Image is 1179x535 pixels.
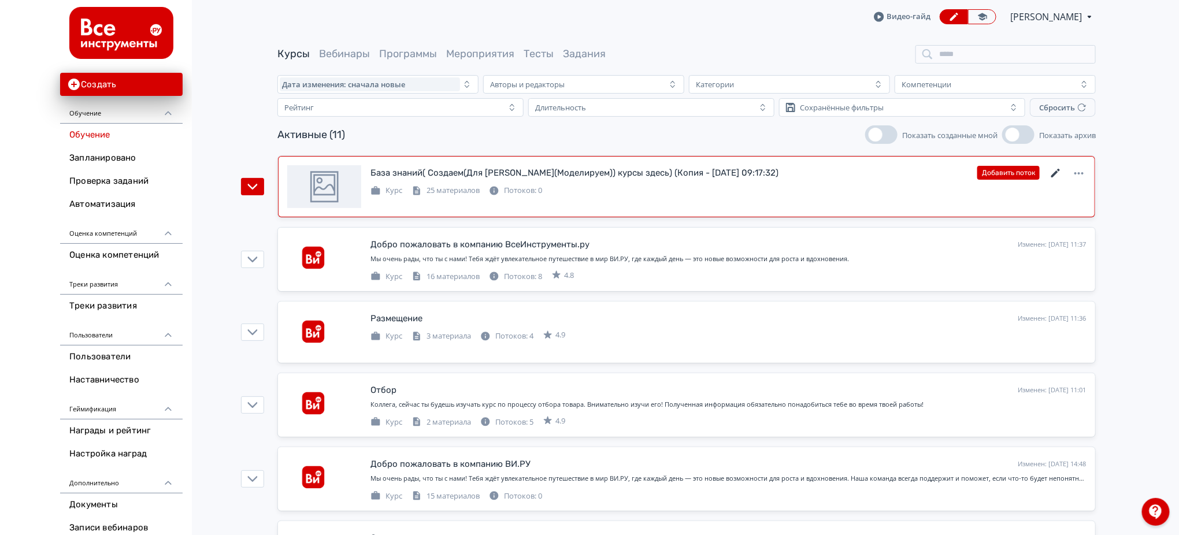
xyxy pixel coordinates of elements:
[1018,314,1086,324] div: Изменен: [DATE] 11:36
[1018,459,1086,469] div: Изменен: [DATE] 14:48
[60,493,183,517] a: Документы
[370,384,396,397] div: Отбор
[60,216,183,244] div: Оценка компетенций
[446,47,514,60] a: Мероприятия
[277,127,345,143] div: Активные (11)
[60,193,183,216] a: Автоматизация
[60,369,183,392] a: Наставничество
[902,80,951,89] div: Компетенции
[277,47,310,60] a: Курсы
[411,185,480,196] div: 25 материалов
[535,103,586,112] div: Длительность
[60,73,183,96] button: Создать
[563,47,606,60] a: Задания
[277,98,524,117] button: Рейтинг
[319,47,370,60] a: Вебинары
[564,270,574,281] span: 4.8
[524,47,554,60] a: Тесты
[370,474,1086,484] div: Мы очень рады, что ты с нами! Тебя ждёт увлекательное путешествие в мир ВИ.РУ, где каждый день — ...
[874,11,930,23] a: Видео-гайд
[555,415,565,427] span: 4.9
[902,130,998,140] span: Показать созданные мной
[370,312,422,325] div: Размещение
[489,271,542,283] div: Потоков: 8
[480,330,533,342] div: Потоков: 4
[370,166,778,180] div: База знаний( Создаем(Для Кати(Моделируем)) курсы здесь) (Копия - 14.05.2025 09:17:32)
[60,419,183,443] a: Награды и рейтинг
[370,185,402,196] div: Курс
[379,47,437,60] a: Программы
[60,392,183,419] div: Геймификация
[60,96,183,124] div: Обучение
[977,166,1040,180] button: Добавить поток
[1010,10,1084,24] span: Илья Трухачев
[60,466,183,493] div: Дополнительно
[490,80,565,89] div: Авторы и редакторы
[555,329,565,341] span: 4.9
[489,185,542,196] div: Потоков: 0
[284,103,314,112] div: Рейтинг
[370,238,589,251] div: Добро пожаловать в компанию ВсеИнструменты.ру
[60,318,183,345] div: Пользователи
[60,170,183,193] a: Проверка заданий
[411,330,471,342] div: 3 материала
[370,417,402,428] div: Курс
[411,271,480,283] div: 16 материалов
[60,295,183,318] a: Треки развития
[779,98,1025,117] button: Сохранённые фильтры
[411,417,471,428] div: 2 материала
[1030,98,1096,117] button: Сбросить
[370,330,402,342] div: Курс
[370,458,531,471] div: Добро пожаловать в компанию ВИ.РУ
[1039,130,1096,140] span: Показать архив
[277,75,479,94] button: Дата изменения: сначала новые
[1018,385,1086,395] div: Изменен: [DATE] 11:01
[370,254,1086,264] div: Мы очень рады, что ты с нами! Тебя ждёт увлекательное путешествие в мир ВИ.РУ, где каждый день — ...
[411,491,480,502] div: 15 материалов
[60,244,183,267] a: Оценка компетенций
[282,80,405,89] span: Дата изменения: сначала новые
[528,98,774,117] button: Длительность
[60,345,183,369] a: Пользователи
[489,491,542,502] div: Потоков: 0
[69,7,173,59] img: https://files.teachbase.ru/system/account/58008/logo/medium-5ae35628acea0f91897e3bd663f220f6.png
[370,400,1086,410] div: Коллега, сейчас ты будешь изучать курс по процессу отбора товара. Внимательно изучи его! Полученн...
[968,9,996,24] a: Переключиться в режим ученика
[689,75,890,94] button: Категории
[370,491,402,502] div: Курс
[1018,240,1086,250] div: Изменен: [DATE] 11:37
[370,271,402,283] div: Курс
[60,443,183,466] a: Настройка наград
[60,267,183,295] div: Треки развития
[60,147,183,170] a: Запланировано
[895,75,1096,94] button: Компетенции
[800,103,884,112] div: Сохранённые фильтры
[696,80,734,89] div: Категории
[483,75,684,94] button: Авторы и редакторы
[480,417,533,428] div: Потоков: 5
[60,124,183,147] a: Обучение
